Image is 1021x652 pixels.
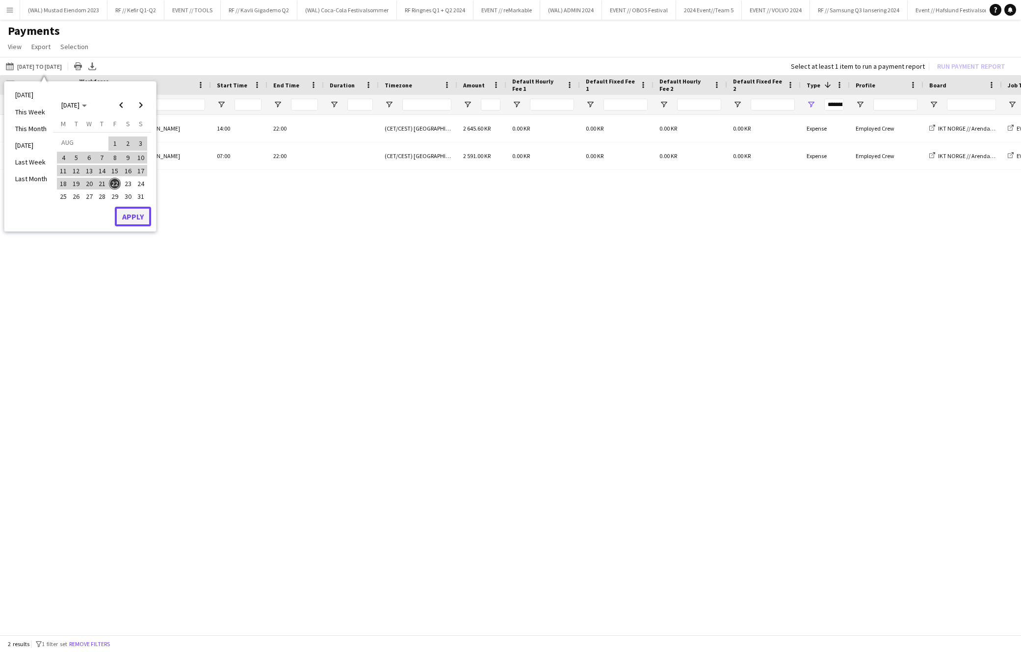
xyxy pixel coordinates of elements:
span: 11 [57,165,69,177]
span: 25 [57,190,69,202]
span: 5 [71,152,82,163]
div: 0.00 KR [580,115,654,142]
span: S [126,119,130,128]
button: (WAL) Coca-Cola Festivalsommer [297,0,397,20]
span: Default Hourly Fee 2 [659,78,709,92]
button: Event // Hafslund Festivalsommer 24 [908,0,1016,20]
button: 19-08-2025 [70,177,82,190]
div: 0.00 KR [506,142,580,169]
button: Open Filter Menu [586,100,595,109]
span: 23 [122,178,134,190]
button: Open Filter Menu [807,100,815,109]
span: Workforce ID [79,78,115,92]
span: T [100,119,104,128]
button: 20-08-2025 [83,177,96,190]
span: 15 [109,165,121,177]
div: 22:00 [267,115,324,142]
span: [PERSON_NAME] [138,125,180,132]
span: Profile [856,81,875,89]
input: Board Filter Input [947,99,996,110]
button: 10-08-2025 [134,151,147,164]
button: 24-08-2025 [134,177,147,190]
button: 26-08-2025 [70,190,82,203]
li: This Week [9,104,53,120]
div: 22:00 [267,142,324,169]
button: 23-08-2025 [121,177,134,190]
button: 17-08-2025 [134,164,147,177]
button: 08-08-2025 [108,151,121,164]
button: EVENT // OBOS Festival [602,0,676,20]
span: [PERSON_NAME] [138,152,180,160]
span: 28 [96,190,108,202]
button: RF // Kefir Q1-Q2 [107,0,164,20]
button: Open Filter Menu [385,100,393,109]
div: 0.00 KR [654,142,727,169]
button: Open Filter Menu [929,100,938,109]
button: Open Filter Menu [512,100,521,109]
span: 14 [96,165,108,177]
button: RF // Samsung Q3 lansering 2024 [810,0,908,20]
span: W [86,119,92,128]
span: Selection [60,42,88,51]
button: Open Filter Menu [856,100,864,109]
a: Selection [56,40,92,53]
span: 12 [71,165,82,177]
div: (CET/CEST) [GEOGRAPHIC_DATA] [379,142,457,169]
span: Default Fixed Fee 1 [586,78,636,92]
button: 21-08-2025 [96,177,108,190]
li: [DATE] [9,86,53,103]
button: 29-08-2025 [108,190,121,203]
button: 28-08-2025 [96,190,108,203]
input: Profile Filter Input [873,99,917,110]
a: View [4,40,26,53]
span: T [75,119,78,128]
span: IKT NORGE // Arendalsuka [938,125,1004,132]
span: F [113,119,117,128]
button: Open Filter Menu [273,100,282,109]
div: Select at least 1 item to run a payment report [791,62,925,71]
button: Apply [115,207,151,226]
div: 0.00 KR [580,142,654,169]
span: Start Time [217,81,247,89]
input: Start Time Filter Input [235,99,262,110]
input: End Time Filter Input [291,99,318,110]
span: 30 [122,190,134,202]
span: 24 [135,178,147,190]
span: Duration [330,81,355,89]
span: 16 [122,165,134,177]
div: 0.00 KR [727,115,801,142]
button: 05-08-2025 [70,151,82,164]
input: Name Filter Input [156,99,205,110]
span: [DATE] [61,101,79,109]
span: IKT NORGE // Arendalsuka [938,152,1004,160]
button: [DATE] to [DATE] [4,60,64,72]
div: Employed Crew [850,115,923,142]
input: Default Fixed Fee 2 Filter Input [751,99,795,110]
button: 22-08-2025 [108,177,121,190]
button: RF Ringnes Q1 + Q2 2024 [397,0,473,20]
button: 02-08-2025 [121,136,134,151]
span: 7 [96,152,108,163]
a: Export [27,40,54,53]
span: Board [929,81,946,89]
div: 14:00 [211,115,267,142]
span: 2 [122,136,134,150]
button: 07-08-2025 [96,151,108,164]
button: 11-08-2025 [57,164,70,177]
button: 14-08-2025 [96,164,108,177]
span: Default Hourly Fee 1 [512,78,562,92]
button: Choose month and year [57,96,91,114]
span: 9 [122,152,134,163]
span: 22 [109,178,121,190]
span: M [61,119,66,128]
span: 1 [109,136,121,150]
span: S [139,119,143,128]
span: 29 [109,190,121,202]
td: AUG [57,136,108,151]
span: 8 [109,152,121,163]
span: 20 [83,178,95,190]
button: EVENT // TOOLS [164,0,221,20]
span: 19 [71,178,82,190]
span: 27 [83,190,95,202]
li: Last Week [9,154,53,170]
